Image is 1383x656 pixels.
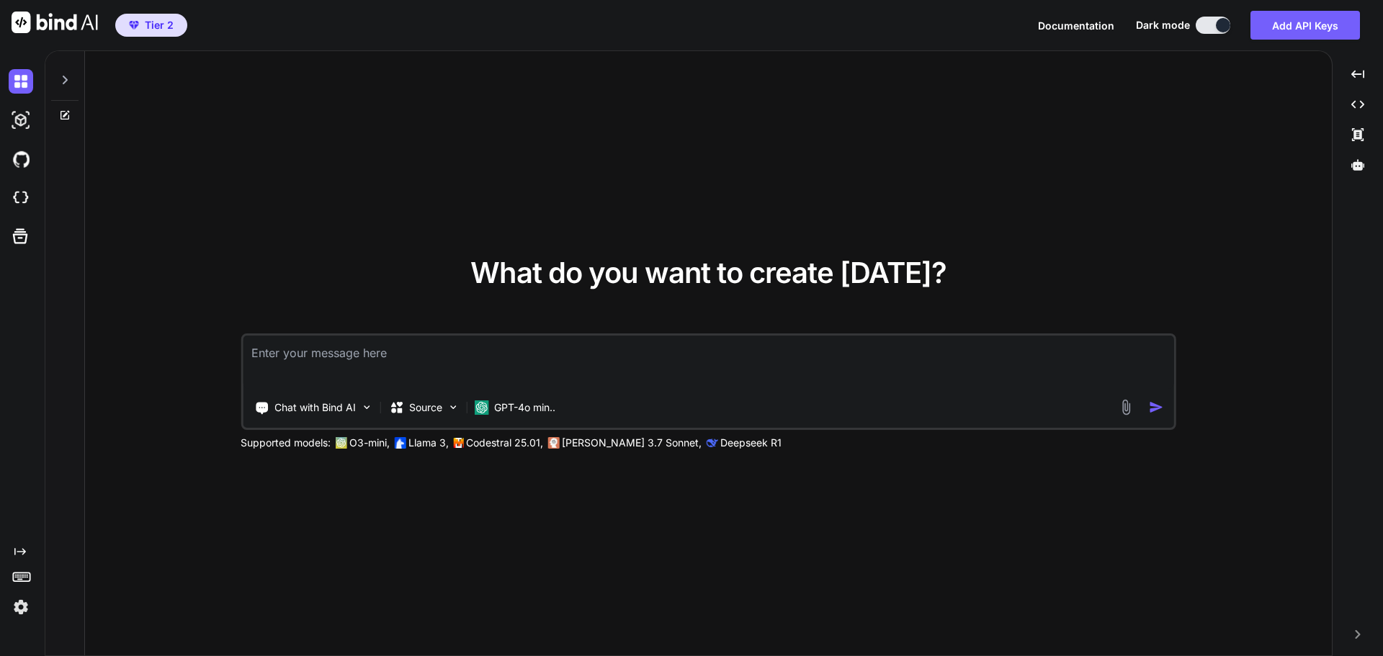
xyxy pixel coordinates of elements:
[9,595,33,619] img: settings
[1038,18,1114,33] button: Documentation
[349,436,390,450] p: O3-mini,
[1250,11,1360,40] button: Add API Keys
[335,437,346,449] img: GPT-4
[9,147,33,171] img: githubDark
[562,436,702,450] p: [PERSON_NAME] 3.7 Sonnet,
[129,21,139,30] img: premium
[408,436,449,450] p: Llama 3,
[12,12,98,33] img: Bind AI
[9,186,33,210] img: cloudideIcon
[470,255,946,290] span: What do you want to create [DATE]?
[1038,19,1114,32] span: Documentation
[453,438,463,448] img: Mistral-AI
[115,14,187,37] button: premiumTier 2
[145,18,174,32] span: Tier 2
[494,400,555,415] p: GPT-4o min..
[9,69,33,94] img: darkChat
[720,436,782,450] p: Deepseek R1
[706,437,717,449] img: claude
[1118,399,1134,415] img: attachment
[1149,400,1164,415] img: icon
[241,436,331,450] p: Supported models:
[360,401,372,413] img: Pick Tools
[274,400,356,415] p: Chat with Bind AI
[9,108,33,132] img: darkAi-studio
[474,400,488,415] img: GPT-4o mini
[447,401,459,413] img: Pick Models
[1136,18,1190,32] span: Dark mode
[547,437,559,449] img: claude
[394,437,406,449] img: Llama2
[409,400,442,415] p: Source
[466,436,543,450] p: Codestral 25.01,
